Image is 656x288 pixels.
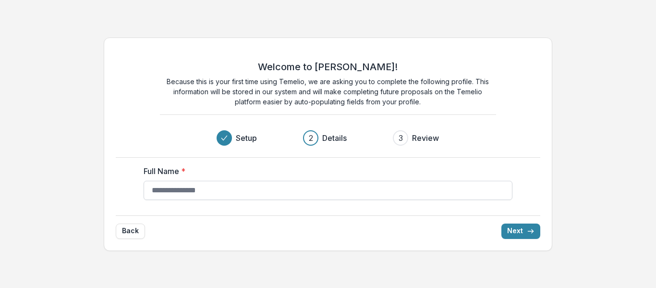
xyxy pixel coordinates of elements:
[258,61,398,73] h2: Welcome to [PERSON_NAME]!
[217,130,439,146] div: Progress
[116,224,145,239] button: Back
[322,132,347,144] h3: Details
[309,132,313,144] div: 2
[501,224,540,239] button: Next
[144,165,507,177] label: Full Name
[160,76,496,107] p: Because this is your first time using Temelio, we are asking you to complete the following profil...
[399,132,403,144] div: 3
[412,132,439,144] h3: Review
[236,132,257,144] h3: Setup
